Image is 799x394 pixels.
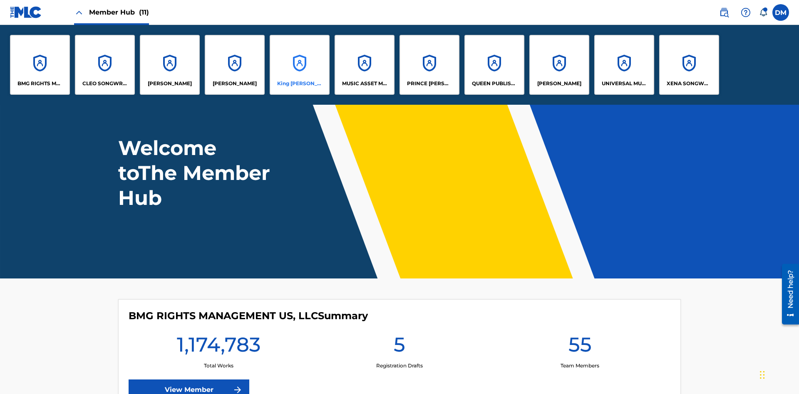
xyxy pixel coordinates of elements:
p: ELVIS COSTELLO [148,80,192,87]
p: UNIVERSAL MUSIC PUB GROUP [602,80,647,87]
img: help [741,7,751,17]
p: MUSIC ASSET MANAGEMENT (MAM) [342,80,387,87]
p: CLEO SONGWRITER [82,80,128,87]
h4: BMG RIGHTS MANAGEMENT US, LLC [129,310,368,322]
img: MLC Logo [10,6,42,18]
a: AccountsPRINCE [PERSON_NAME] [399,35,459,95]
p: PRINCE MCTESTERSON [407,80,452,87]
a: Accounts[PERSON_NAME] [205,35,265,95]
iframe: Chat Widget [757,354,799,394]
h1: 1,174,783 [177,332,261,362]
span: (11) [139,8,149,16]
div: User Menu [772,4,789,21]
div: Notifications [759,8,767,17]
p: QUEEN PUBLISHA [472,80,517,87]
a: AccountsBMG RIGHTS MANAGEMENT US, LLC [10,35,70,95]
p: EYAMA MCSINGER [213,80,257,87]
p: Registration Drafts [376,362,423,369]
a: AccountsKing [PERSON_NAME] [270,35,330,95]
h1: 5 [394,332,405,362]
span: Member Hub [89,7,149,17]
img: search [719,7,729,17]
div: Help [737,4,754,21]
h1: Welcome to The Member Hub [118,135,274,210]
p: Total Works [204,362,233,369]
a: Accounts[PERSON_NAME] [140,35,200,95]
a: AccountsCLEO SONGWRITER [75,35,135,95]
a: AccountsUNIVERSAL MUSIC PUB GROUP [594,35,654,95]
a: AccountsMUSIC ASSET MANAGEMENT (MAM) [335,35,395,95]
p: King McTesterson [277,80,323,87]
h1: 55 [568,332,592,362]
a: Public Search [716,4,732,21]
p: XENA SONGWRITER [667,80,712,87]
a: Accounts[PERSON_NAME] [529,35,589,95]
a: AccountsXENA SONGWRITER [659,35,719,95]
p: BMG RIGHTS MANAGEMENT US, LLC [17,80,63,87]
div: Drag [760,362,765,387]
p: Team Members [561,362,599,369]
img: Close [74,7,84,17]
iframe: Resource Center [776,261,799,329]
p: RONALD MCTESTERSON [537,80,581,87]
a: AccountsQUEEN PUBLISHA [464,35,524,95]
